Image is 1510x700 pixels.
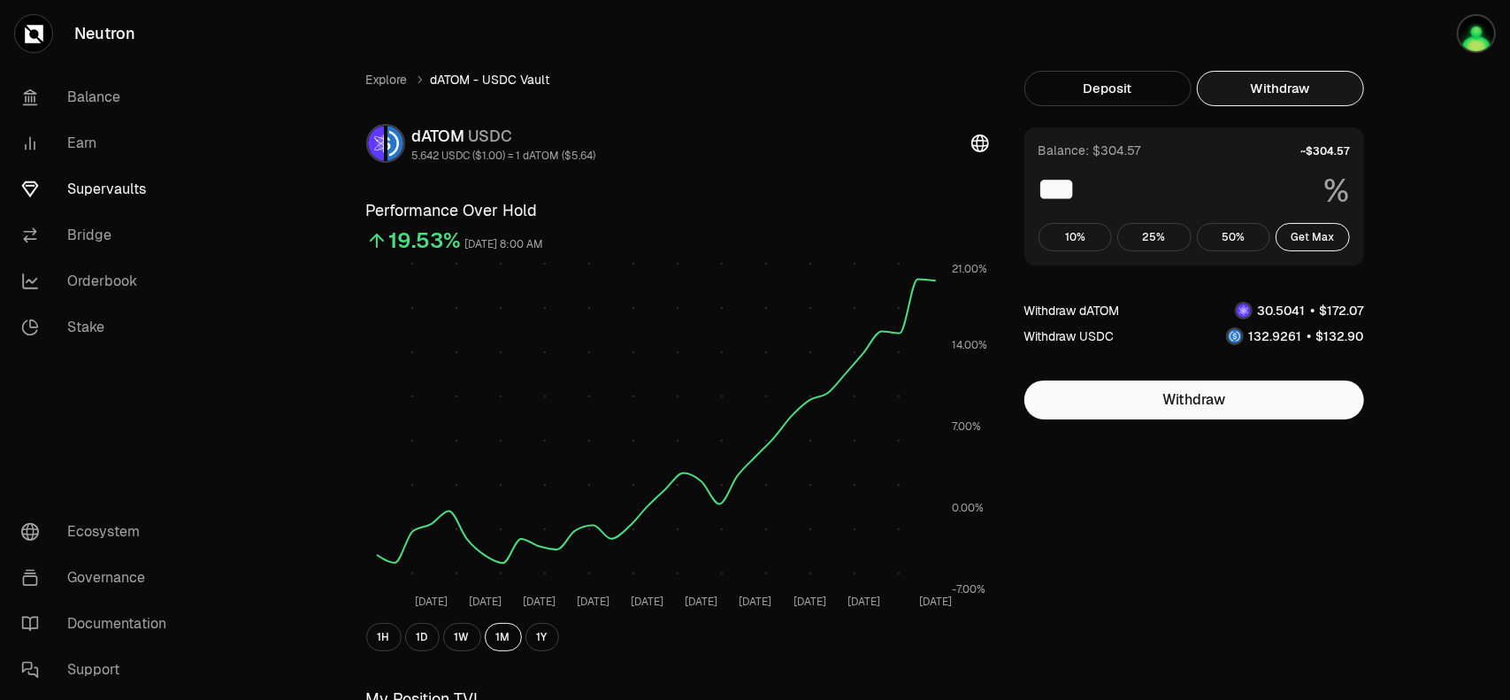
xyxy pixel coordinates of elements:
[366,198,989,223] h3: Performance Over Hold
[1197,71,1364,106] button: Withdraw
[7,120,191,166] a: Earn
[7,601,191,647] a: Documentation
[431,71,550,88] span: dATOM - USDC Vault
[1276,223,1350,251] button: Get Max
[1024,327,1115,345] div: Withdraw USDC
[465,235,544,255] div: [DATE] 8:00 AM
[7,647,191,693] a: Support
[952,338,987,352] tspan: 14.00%
[7,509,191,555] a: Ecosystem
[469,126,513,146] span: USDC
[525,623,559,651] button: 1Y
[1024,381,1364,419] button: Withdraw
[1024,71,1192,106] button: Deposit
[366,71,408,88] a: Explore
[443,623,481,651] button: 1W
[1237,304,1251,318] img: dATOM Logo
[7,166,191,212] a: Supervaults
[522,596,555,610] tspan: [DATE]
[7,555,191,601] a: Governance
[412,124,596,149] div: dATOM
[7,74,191,120] a: Balance
[412,149,596,163] div: 5.642 USDC ($1.00) = 1 dATOM ($5.64)
[952,501,984,515] tspan: 0.00%
[1024,302,1120,319] div: Withdraw dATOM
[366,71,989,88] nav: breadcrumb
[485,623,522,651] button: 1M
[919,596,952,610] tspan: [DATE]
[7,304,191,350] a: Stake
[1228,329,1242,343] img: USDC Logo
[577,596,609,610] tspan: [DATE]
[1457,14,1496,53] img: newtp
[368,126,384,161] img: dATOM Logo
[739,596,771,610] tspan: [DATE]
[1039,142,1141,159] div: Balance: $304.57
[1197,223,1271,251] button: 50%
[847,596,879,610] tspan: [DATE]
[793,596,825,610] tspan: [DATE]
[685,596,717,610] tspan: [DATE]
[387,126,403,161] img: USDC Logo
[7,258,191,304] a: Orderbook
[366,623,402,651] button: 1H
[1324,173,1350,209] span: %
[952,262,987,276] tspan: 21.00%
[389,227,462,255] div: 19.53%
[952,419,981,434] tspan: 7.00%
[405,623,440,651] button: 1D
[631,596,663,610] tspan: [DATE]
[414,596,447,610] tspan: [DATE]
[7,212,191,258] a: Bridge
[1117,223,1192,251] button: 25%
[1039,223,1113,251] button: 10%
[468,596,501,610] tspan: [DATE]
[952,582,985,596] tspan: -7.00%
